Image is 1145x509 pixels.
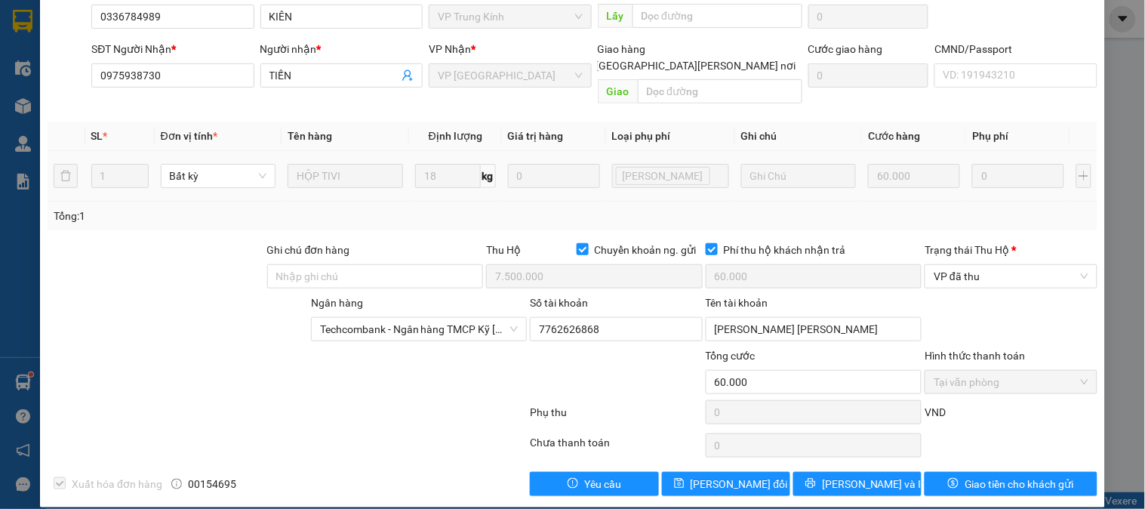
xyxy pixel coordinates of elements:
[735,122,863,151] th: Ghi chú
[965,476,1074,492] span: Giao tiền cho khách gửi
[925,406,946,418] span: VND
[925,242,1097,258] div: Trạng thái Thu Hộ
[598,79,638,103] span: Giao
[598,4,633,28] span: Lấy
[706,317,922,341] input: Tên tài khoản
[91,130,103,142] span: SL
[925,472,1097,496] button: dollarGiao tiền cho khách gửi
[438,64,582,87] span: VP Bắc Sơn
[808,5,929,29] input: Cước lấy hàng
[438,5,582,28] span: VP Trung Kính
[584,476,621,492] span: Yêu cầu
[718,242,852,258] span: Phí thu hộ khách nhận trả
[674,478,685,490] span: save
[528,434,703,461] div: Chưa thanh toán
[589,242,703,258] span: Chuyển khoản ng. gửi
[633,4,802,28] input: Dọc đường
[311,297,363,309] label: Ngân hàng
[171,479,182,489] span: info-circle
[706,350,756,362] span: Tổng cước
[429,43,471,55] span: VP Nhận
[822,476,928,492] span: [PERSON_NAME] và In
[972,130,1008,142] span: Phụ phí
[606,122,735,151] th: Loại phụ phí
[691,476,788,492] span: [PERSON_NAME] đổi
[429,130,482,142] span: Định lượng
[590,57,802,74] span: [GEOGRAPHIC_DATA][PERSON_NAME] nơi
[662,472,790,496] button: save[PERSON_NAME] đổi
[934,41,1097,57] div: CMND/Passport
[267,244,350,256] label: Ghi chú đơn hàng
[530,472,658,496] button: exclamation-circleYêu cầu
[616,167,710,185] span: Lưu kho
[260,41,423,57] div: Người nhận
[868,164,960,188] input: 0
[267,264,484,288] input: Ghi chú đơn hàng
[288,130,332,142] span: Tên hàng
[530,297,588,309] label: Số tài khoản
[508,164,600,188] input: 0
[486,244,521,256] span: Thu Hộ
[170,165,267,187] span: Bất kỳ
[188,476,236,492] span: 00154695
[161,130,217,142] span: Đơn vị tính
[320,318,519,341] span: Techcombank - Ngân hàng TMCP Kỹ thương Việt Nam
[598,43,646,55] span: Giao hàng
[706,297,768,309] label: Tên tài khoản
[1076,164,1091,188] button: plus
[508,130,564,142] span: Giá trị hàng
[54,208,443,224] div: Tổng: 1
[925,350,1025,362] label: Hình thức thanh toán
[868,130,920,142] span: Cước hàng
[741,164,857,188] input: Ghi Chú
[934,371,1088,393] span: Tại văn phòng
[808,63,929,88] input: Cước giao hàng
[638,79,802,103] input: Dọc đường
[481,164,496,188] span: kg
[91,41,254,57] div: SĐT Người Nhận
[934,265,1088,288] span: VP đã thu
[948,478,959,490] span: dollar
[623,168,703,184] span: [PERSON_NAME]
[793,472,922,496] button: printer[PERSON_NAME] và In
[805,478,816,490] span: printer
[54,164,78,188] button: delete
[568,478,578,490] span: exclamation-circle
[288,164,403,188] input: VD: Bàn, Ghế
[808,43,883,55] label: Cước giao hàng
[530,317,702,341] input: Số tài khoản
[66,476,168,492] span: Xuất hóa đơn hàng
[528,404,703,430] div: Phụ thu
[402,69,414,82] span: user-add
